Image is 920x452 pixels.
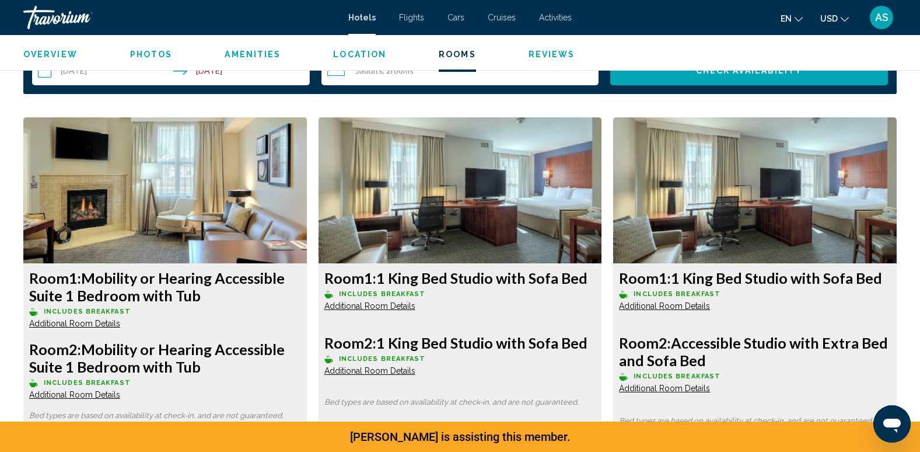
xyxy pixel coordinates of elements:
[130,49,173,60] button: Photos
[324,366,415,375] span: Additional Room Details
[873,405,911,443] iframe: Button to launch messaging window
[781,14,792,23] span: en
[130,50,173,59] span: Photos
[634,373,720,380] span: Includes Breakfast
[29,340,69,358] span: Room
[29,340,81,358] span: 2:
[619,269,671,287] span: 1:
[324,334,364,352] span: Room
[324,301,415,311] span: Additional Room Details
[333,50,386,59] span: Location
[820,10,849,27] button: Change currency
[23,50,78,59] span: Overview
[225,49,281,60] button: Amenities
[324,269,596,287] h3: 1 King Bed Studio with Sofa Bed
[619,334,891,369] h3: Accessible Studio with Extra Bed and Sofa Bed
[696,67,803,76] span: Check Availability
[339,355,426,363] span: Includes Breakfast
[348,13,376,22] a: Hotels
[319,117,602,263] img: 6a42bc83-3733-411b-8dbe-2065905bfd68.jpeg
[619,334,671,352] span: 2:
[529,49,575,60] button: Reviews
[29,340,301,375] h3: Mobility or Hearing Accessible Suite 1 Bedroom with Tub
[339,290,426,298] span: Includes Breakfast
[820,14,838,23] span: USD
[619,269,659,287] span: Room
[350,430,571,444] span: [PERSON_NAME] is assisting this member.
[324,269,376,287] span: 1:
[613,117,897,263] img: 6a42bc83-3733-411b-8dbe-2065905bfd68.jpeg
[488,13,516,22] a: Cruises
[866,5,897,30] button: User Menu
[29,390,120,399] span: Additional Room Details
[619,417,891,425] p: Bed types are based on availability at check-in, and are not guaranteed.
[324,398,596,406] p: Bed types are based on availability at check-in, and are not guaranteed.
[333,49,386,60] button: Location
[447,13,464,22] a: Cars
[225,50,281,59] span: Amenities
[29,269,69,287] span: Room
[29,319,120,328] span: Additional Room Details
[619,301,710,311] span: Additional Room Details
[23,117,307,263] img: 95b6c1fb-6024-4119-a898-80ca7ed52088.jpeg
[781,10,803,27] button: Change language
[439,49,476,60] button: Rooms
[875,12,888,23] span: AS
[619,384,710,393] span: Additional Room Details
[539,13,572,22] a: Activities
[23,49,78,60] button: Overview
[29,269,301,304] h3: Mobility or Hearing Accessible Suite 1 Bedroom with Tub
[324,334,376,352] span: 2:
[399,13,424,22] a: Flights
[324,334,596,352] h3: 1 King Bed Studio with Sofa Bed
[32,56,888,85] div: Search widget
[619,269,891,287] h3: 1 King Bed Studio with Sofa Bed
[29,412,301,420] p: Bed types are based on availability at check-in, and are not guaranteed.
[44,308,131,315] span: Includes Breakfast
[44,379,131,387] span: Includes Breakfast
[634,290,720,298] span: Includes Breakfast
[29,269,81,287] span: 1:
[23,6,337,29] a: Travorium
[32,56,310,85] button: Check-in date: Oct 6, 2025 Check-out date: Oct 12, 2025
[324,269,364,287] span: Room
[439,50,476,59] span: Rooms
[619,334,659,352] span: Room
[529,50,575,59] span: Reviews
